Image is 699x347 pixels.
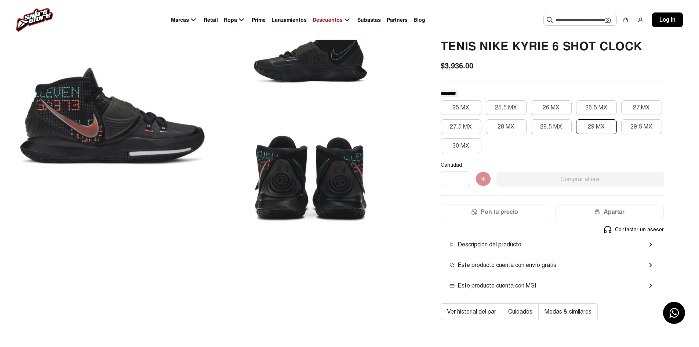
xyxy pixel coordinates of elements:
span: Subastas [357,16,381,24]
span: Este producto cuenta con MSI [449,281,536,290]
button: 25 MX [441,100,481,115]
span: Marcas [171,16,189,24]
button: 29.5 MX [621,119,662,134]
span: Lanzamientos [272,16,307,24]
button: Apartar [555,205,664,219]
span: Log in [659,15,676,24]
span: $3,936.00 [441,60,473,71]
img: Cámara [605,17,611,23]
img: wallet-05.png [594,209,600,215]
button: 26.5 MX [576,100,617,115]
span: Descripción del producto [449,240,521,249]
button: Modas & similares [539,303,598,320]
button: 26 MX [531,100,572,115]
span: Contactar un asesor [615,226,664,234]
button: 29 MX [576,119,617,134]
span: Blog [414,16,425,24]
button: Pon tu precio [441,205,549,219]
mat-icon: chevron_right [646,281,655,290]
img: logo [16,8,53,32]
span: Retail [204,16,218,24]
button: Comprar ahora [496,172,664,187]
img: msi [449,283,455,288]
button: 25.5 MX [486,100,527,115]
button: Cuidados [502,303,539,320]
mat-icon: chevron_right [646,261,655,270]
span: Partners [387,16,408,24]
img: shopping [623,17,629,23]
img: Icon.png [472,209,477,215]
img: user [637,17,643,23]
button: 30 MX [441,138,481,153]
span: Este producto cuenta con envío gratis [449,261,556,270]
img: envio [449,263,455,268]
p: Cantidad [441,162,664,169]
img: envio [449,242,455,247]
button: Ver historial del par [441,303,502,320]
span: Prime [252,16,266,24]
span: Ropa [224,16,237,24]
img: Agregar al carrito [476,172,491,187]
mat-icon: chevron_right [646,240,655,249]
h2: Tenis Nike Kyrie 6 Shot Clock [441,39,664,55]
button: 27 MX [621,100,662,115]
span: Descuentos [313,16,343,24]
button: 27.5 MX [441,119,481,134]
button: 28.5 MX [531,119,572,134]
button: 28 MX [486,119,527,134]
img: Buscar [547,17,553,23]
